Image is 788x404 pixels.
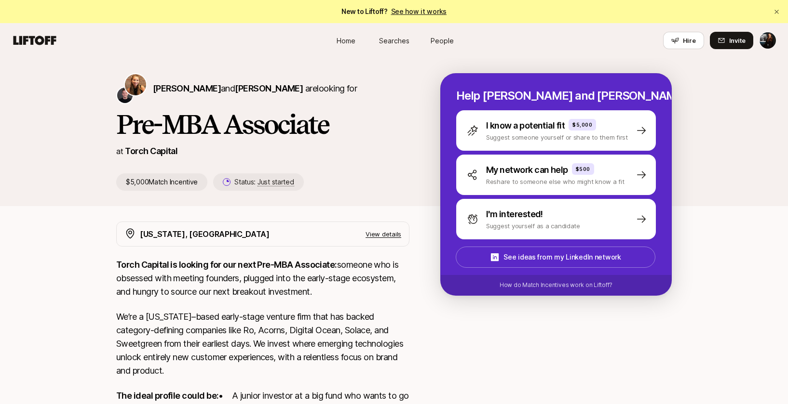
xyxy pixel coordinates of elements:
[235,83,303,93] span: [PERSON_NAME]
[486,208,543,221] p: I'm interested!
[576,165,590,173] p: $500
[486,163,568,177] p: My network can help
[431,36,454,46] span: People
[486,177,625,186] p: Reshare to someone else who might know a fit
[663,32,704,49] button: Hire
[117,88,133,103] img: Christopher Harper
[729,36,746,45] span: Invite
[153,83,221,93] span: [PERSON_NAME]
[116,391,218,401] strong: The ideal profile could be:
[258,178,294,186] span: Just started
[418,32,466,50] a: People
[125,74,146,95] img: Katie Reiner
[234,176,294,188] p: Status:
[456,247,655,268] button: See ideas from my LinkedIn network
[572,121,592,129] p: $5,000
[116,310,409,378] p: We’re a [US_STATE]–based early-stage venture firm that has backed category-defining companies lik...
[322,32,370,50] a: Home
[760,32,776,49] img: Katie Reiner Peykar
[116,145,123,157] p: at
[486,132,628,142] p: Suggest someone yourself or share to them first
[683,36,696,45] span: Hire
[486,119,565,132] p: I know a potential fit
[379,36,409,46] span: Searches
[140,228,270,240] p: [US_STATE], [GEOGRAPHIC_DATA]
[125,146,177,156] a: Torch Capital
[116,173,207,191] p: $5,000 Match Incentive
[391,7,447,15] a: See how it works
[370,32,418,50] a: Searches
[500,281,612,289] p: How do Match Incentives work on Liftoff?
[116,260,337,270] strong: Torch Capital is looking for our next Pre-MBA Associate:
[341,6,447,17] span: New to Liftoff?
[486,221,580,231] p: Suggest yourself as a candidate
[337,36,355,46] span: Home
[456,89,656,103] p: Help [PERSON_NAME] and [PERSON_NAME] hire
[116,258,409,299] p: someone who is obsessed with meeting founders, plugged into the early-stage ecosystem, and hungry...
[221,83,303,93] span: and
[116,110,409,139] h1: Pre-MBA Associate
[366,229,401,239] p: View details
[503,251,621,263] p: See ideas from my LinkedIn network
[710,32,753,49] button: Invite
[153,82,357,95] p: are looking for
